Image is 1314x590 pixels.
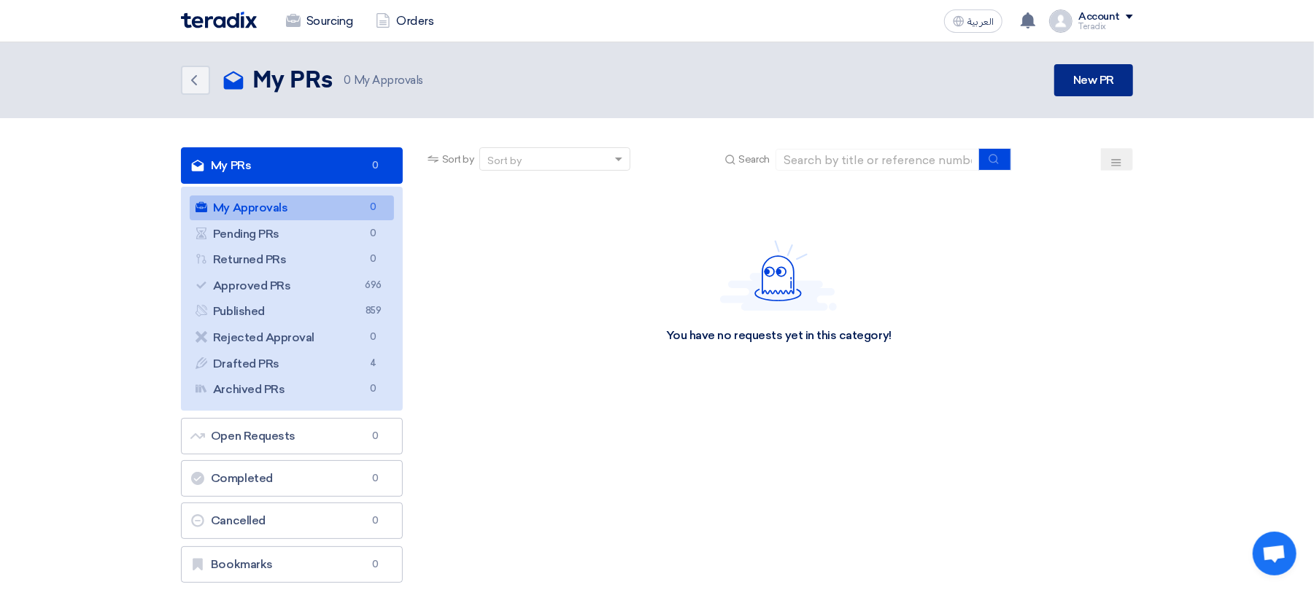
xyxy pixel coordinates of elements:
[365,252,382,267] span: 0
[252,66,332,96] h2: My PRs
[776,149,980,171] input: Search by title or reference number
[181,147,403,184] a: My PRs0
[365,226,382,241] span: 0
[1049,9,1073,33] img: profile_test.png
[181,546,403,583] a: Bookmarks0
[739,152,770,167] span: Search
[442,152,474,167] span: Sort by
[365,278,382,293] span: 696
[190,273,394,298] a: Approved PRs
[1078,23,1133,31] div: Teradix
[190,247,394,272] a: Returned PRs
[181,502,403,539] a: Cancelled0
[190,352,394,376] a: Drafted PRs
[190,325,394,350] a: Rejected Approval
[365,303,382,319] span: 859
[367,429,384,443] span: 0
[181,460,403,497] a: Completed0
[1054,64,1133,96] a: New PR
[1253,532,1296,575] a: Open chat
[365,330,382,345] span: 0
[367,471,384,486] span: 0
[365,200,382,215] span: 0
[344,74,351,87] span: 0
[365,381,382,397] span: 0
[364,5,445,37] a: Orders
[666,328,892,343] div: You have no requests yet in this category!
[274,5,364,37] a: Sourcing
[367,513,384,528] span: 0
[367,158,384,173] span: 0
[365,356,382,371] span: 4
[367,557,384,572] span: 0
[181,418,403,454] a: Open Requests0
[344,72,423,89] span: My Approvals
[944,9,1002,33] button: العربية
[190,195,394,220] a: My Approvals
[190,377,394,402] a: Archived PRs
[190,299,394,324] a: Published
[487,153,522,168] div: Sort by
[181,12,257,28] img: Teradix logo
[967,17,994,27] span: العربية
[1078,11,1120,23] div: Account
[190,222,394,247] a: Pending PRs
[720,240,837,311] img: Hello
